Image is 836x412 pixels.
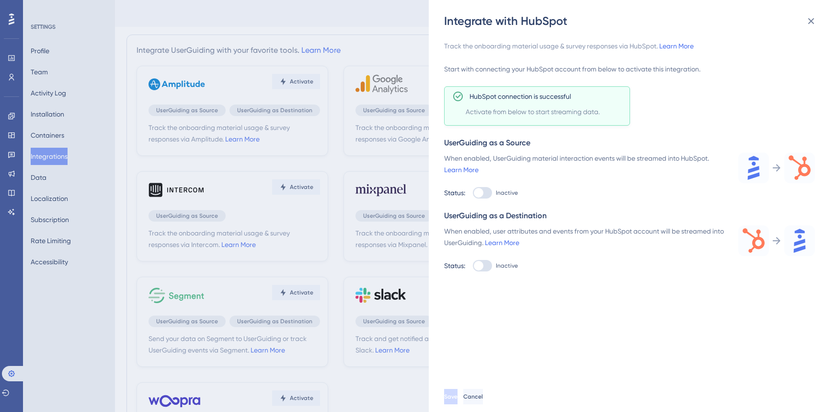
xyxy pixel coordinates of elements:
[444,40,815,52] div: Track the onboarding material usage & survey responses via HubSpot.
[444,389,458,404] button: Save
[444,13,823,29] div: Integrate with HubSpot
[463,389,483,404] button: Cancel
[470,91,571,102] span: HubSpot connection is successful
[444,210,815,222] div: UserGuiding as a Destination
[496,262,518,270] span: Inactive
[444,225,727,248] div: When enabled, user attributes and events from your HubSpot account will be streamed into UserGuid...
[444,393,458,400] span: Save
[496,189,518,197] span: Inactive
[485,239,519,247] a: Learn More
[444,166,479,174] a: Learn More
[444,137,815,149] div: UserGuiding as a Source
[463,393,483,400] span: Cancel
[659,42,694,50] a: Learn More
[444,153,727,176] div: When enabled, UserGuiding material interaction events will be streamed into HubSpot.
[444,187,465,199] div: Status:
[444,63,815,75] div: Start with connecting your HubSpot account from below to activate this integration.
[466,106,626,118] span: Activate from below to start streaming data.
[444,260,465,271] div: Status:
